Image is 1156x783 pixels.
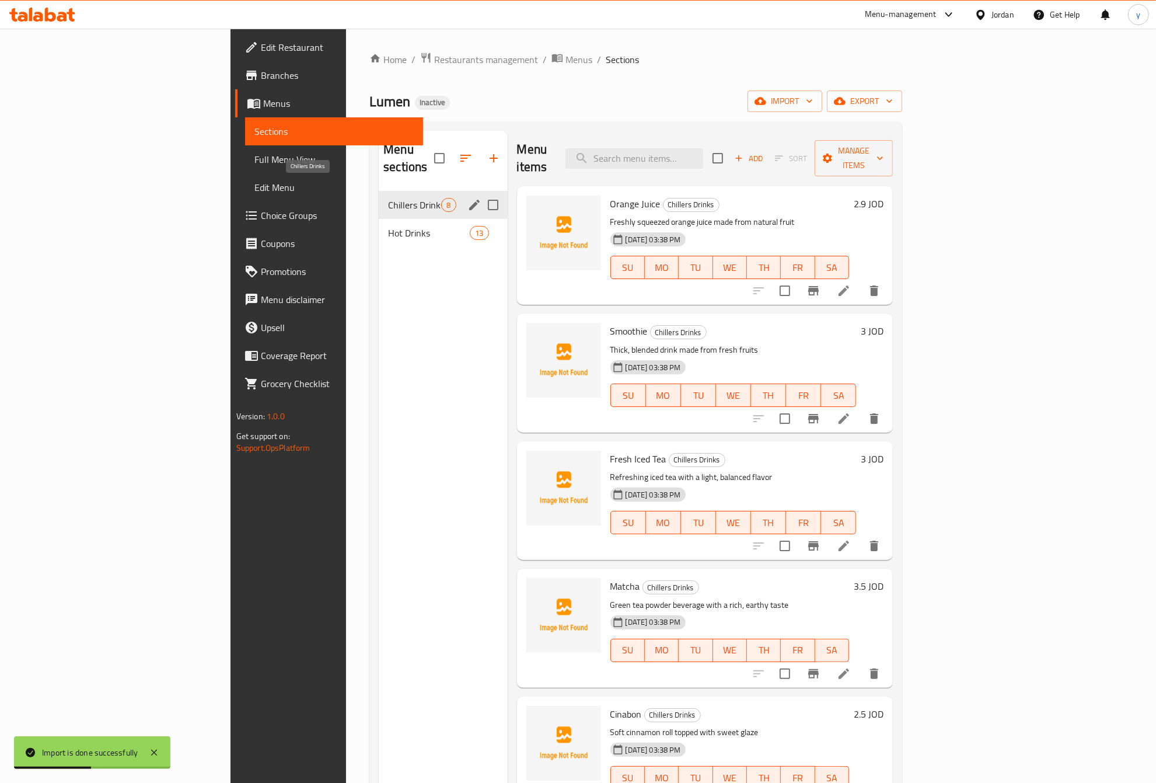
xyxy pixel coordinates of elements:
[235,286,424,314] a: Menu disclaimer
[235,370,424,398] a: Grocery Checklist
[379,219,507,247] div: Hot Drinks13
[799,532,827,560] button: Branch-specific-item
[683,259,708,276] span: TU
[747,256,781,279] button: TH
[526,196,601,270] img: Orange Juice
[610,195,661,213] span: Orange Juice
[799,277,827,305] button: Branch-specific-item
[786,511,821,534] button: FR
[773,406,797,431] span: Select to update
[644,708,701,722] div: Chillers Drinks
[616,387,641,404] span: SU
[610,215,850,229] p: Freshly squeezed orange juice made from natural fruit
[837,284,851,298] a: Edit menu item
[721,514,746,531] span: WE
[452,144,480,172] span: Sort sections
[748,91,822,112] button: import
[42,746,138,759] div: Import is done successfully
[785,259,810,276] span: FR
[730,149,767,168] span: Add item
[821,384,856,407] button: SA
[610,725,850,740] p: Soft cinnamon roll topped with sweet glaze
[651,514,676,531] span: MO
[610,598,850,613] p: Green tea powder beverage with a rich, earthy taste
[261,321,414,335] span: Upsell
[245,173,424,201] a: Edit Menu
[235,342,424,370] a: Coverage Report
[261,236,414,250] span: Coupons
[860,405,888,433] button: delete
[388,226,470,240] div: Hot Drinks
[649,642,674,659] span: MO
[651,387,676,404] span: MO
[610,256,645,279] button: SU
[713,256,747,279] button: WE
[837,412,851,426] a: Edit menu item
[681,384,716,407] button: TU
[263,96,414,110] span: Menus
[752,259,776,276] span: TH
[610,639,645,662] button: SU
[854,706,883,722] h6: 2.5 JOD
[815,639,849,662] button: SA
[610,384,646,407] button: SU
[616,514,641,531] span: SU
[791,514,816,531] span: FR
[261,377,414,391] span: Grocery Checklist
[261,68,414,82] span: Branches
[836,94,893,109] span: export
[751,384,786,407] button: TH
[470,226,488,240] div: items
[646,511,681,534] button: MO
[235,61,424,89] a: Branches
[826,514,851,531] span: SA
[686,514,711,531] span: TU
[820,259,844,276] span: SA
[254,152,414,166] span: Full Menu View
[235,229,424,257] a: Coupons
[733,152,764,165] span: Add
[235,89,424,117] a: Menus
[565,53,592,67] span: Menus
[773,279,797,303] span: Select to update
[860,532,888,560] button: delete
[245,145,424,173] a: Full Menu View
[610,450,666,468] span: Fresh Iced Tea
[379,186,507,252] nav: Menu sections
[821,511,856,534] button: SA
[815,256,849,279] button: SA
[751,511,786,534] button: TH
[860,660,888,688] button: delete
[261,208,414,222] span: Choice Groups
[470,228,488,239] span: 13
[837,667,851,681] a: Edit menu item
[721,387,746,404] span: WE
[415,96,450,110] div: Inactive
[785,642,810,659] span: FR
[669,453,725,467] span: Chillers Drinks
[854,578,883,594] h6: 3.5 JOD
[650,325,707,339] div: Chillers Drinks
[261,40,414,54] span: Edit Restaurant
[786,384,821,407] button: FR
[235,257,424,286] a: Promotions
[773,534,797,558] span: Select to update
[663,198,720,212] div: Chillers Drinks
[773,662,797,686] span: Select to update
[791,387,816,404] span: FR
[645,708,700,722] span: Chillers Drinks
[649,259,674,276] span: MO
[679,256,713,279] button: TU
[610,705,642,723] span: Cinabon
[235,314,424,342] a: Upsell
[669,453,725,467] div: Chillers Drinks
[466,196,483,214] button: edit
[820,642,844,659] span: SA
[815,140,893,176] button: Manage items
[480,144,508,172] button: Add section
[610,511,646,534] button: SU
[681,511,716,534] button: TU
[756,387,781,404] span: TH
[434,53,538,67] span: Restaurants management
[621,489,686,500] span: [DATE] 03:38 PM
